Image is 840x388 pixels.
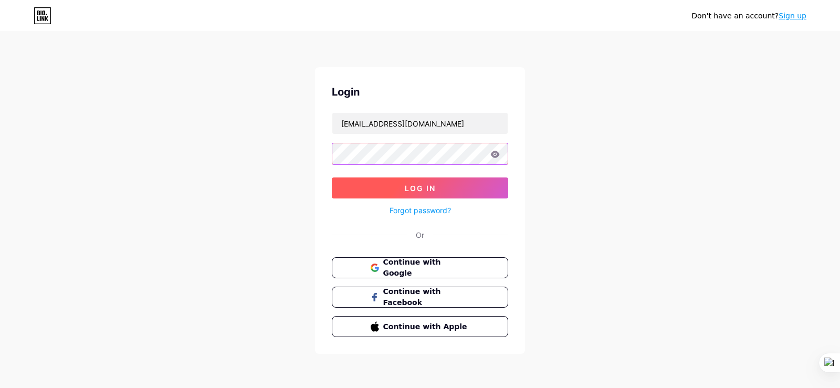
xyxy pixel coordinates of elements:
[390,205,451,216] a: Forgot password?
[405,184,436,193] span: Log In
[332,177,508,198] button: Log In
[383,321,470,332] span: Continue with Apple
[332,287,508,308] button: Continue with Facebook
[416,229,424,240] div: Or
[332,257,508,278] button: Continue with Google
[383,286,470,308] span: Continue with Facebook
[691,11,806,22] div: Don't have an account?
[332,113,508,134] input: Username
[779,12,806,20] a: Sign up
[332,316,508,337] button: Continue with Apple
[332,84,508,100] div: Login
[383,257,470,279] span: Continue with Google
